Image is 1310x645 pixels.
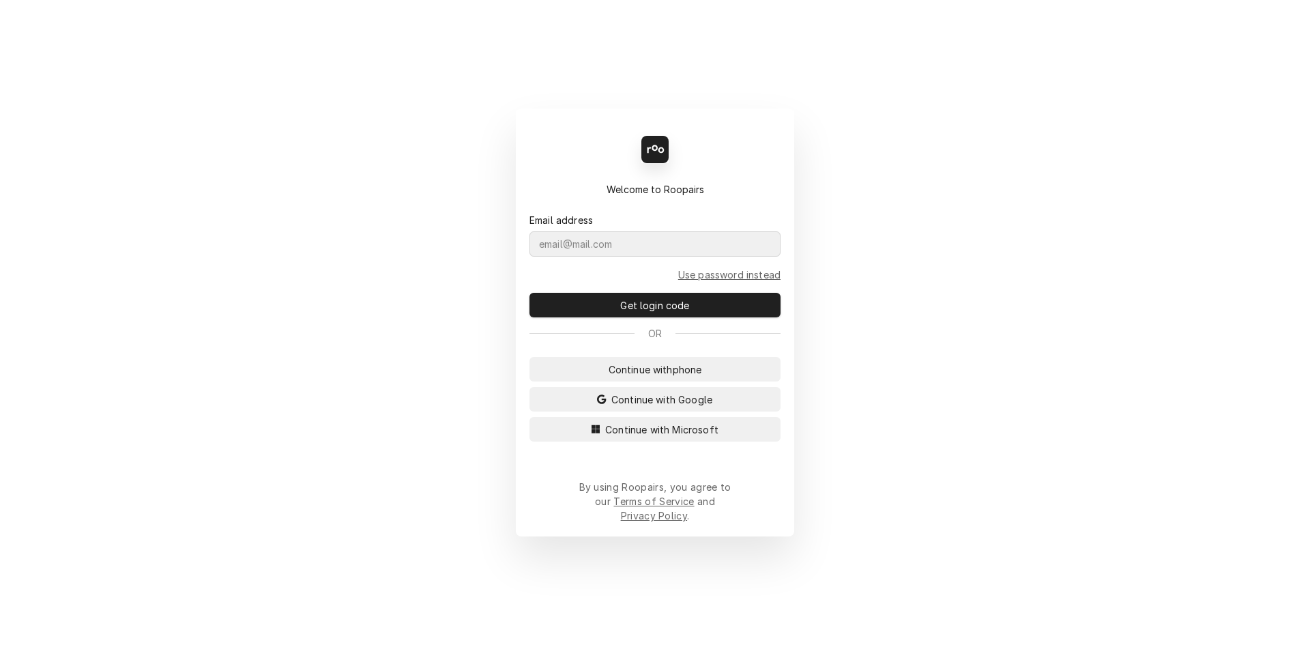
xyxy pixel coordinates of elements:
[529,417,781,442] button: Continue with Microsoft
[529,387,781,412] button: Continue with Google
[529,293,781,317] button: Get login code
[529,213,593,227] label: Email address
[529,326,781,341] div: Or
[678,268,781,282] a: Go to Email and password form
[613,496,694,507] a: Terms of Service
[529,182,781,197] div: Welcome to Roopairs
[617,298,692,313] span: Get login code
[529,231,781,257] input: email@mail.com
[602,422,721,437] span: Continue with Microsoft
[529,357,781,382] button: Continue withphone
[609,392,715,407] span: Continue with Google
[579,480,731,523] div: By using Roopairs, you agree to our and .
[606,362,705,377] span: Continue with phone
[621,510,687,521] a: Privacy Policy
